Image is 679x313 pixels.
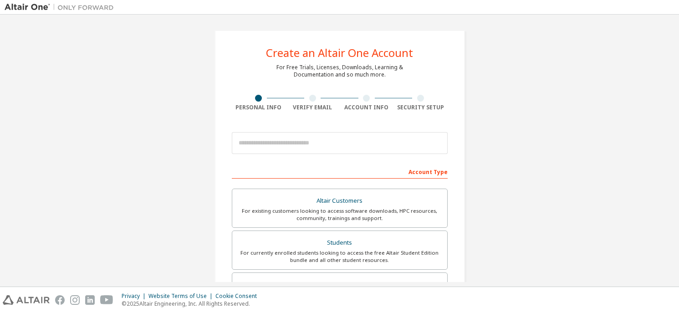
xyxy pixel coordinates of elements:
[238,249,442,264] div: For currently enrolled students looking to access the free Altair Student Edition bundle and all ...
[122,300,262,308] p: © 2025 Altair Engineering, Inc. All Rights Reserved.
[100,295,113,305] img: youtube.svg
[238,278,442,291] div: Faculty
[5,3,118,12] img: Altair One
[393,104,448,111] div: Security Setup
[3,295,50,305] img: altair_logo.svg
[266,47,413,58] div: Create an Altair One Account
[148,292,215,300] div: Website Terms of Use
[286,104,340,111] div: Verify Email
[55,295,65,305] img: facebook.svg
[340,104,394,111] div: Account Info
[70,295,80,305] img: instagram.svg
[215,292,262,300] div: Cookie Consent
[238,195,442,207] div: Altair Customers
[85,295,95,305] img: linkedin.svg
[122,292,148,300] div: Privacy
[232,104,286,111] div: Personal Info
[238,236,442,249] div: Students
[238,207,442,222] div: For existing customers looking to access software downloads, HPC resources, community, trainings ...
[232,164,448,179] div: Account Type
[276,64,403,78] div: For Free Trials, Licenses, Downloads, Learning & Documentation and so much more.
